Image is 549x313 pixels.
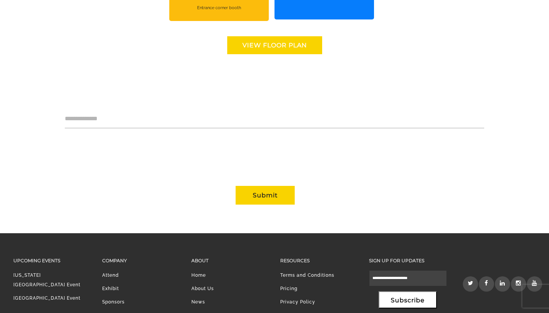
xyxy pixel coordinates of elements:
h3: Resources [280,256,358,265]
a: About Us [191,286,214,291]
a: [GEOGRAPHIC_DATA] Event [13,295,80,301]
a: Home [191,273,206,278]
a: [US_STATE][GEOGRAPHIC_DATA] Event [13,273,80,287]
a: Attend [102,273,119,278]
a: Exhibit [102,286,119,291]
a: Sponsors [102,299,125,305]
h3: About [191,256,269,265]
a: Pricing [280,286,297,291]
a: News [191,299,205,305]
h3: Sign up for updates [369,256,446,265]
a: Privacy Policy [280,299,315,305]
button: Submit [236,186,295,205]
a: View floor Plan [227,36,322,54]
button: Subscribe [379,291,437,308]
h3: Upcoming Events [13,256,91,265]
a: Terms and Conditions [280,273,334,278]
h3: Company [102,256,180,265]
